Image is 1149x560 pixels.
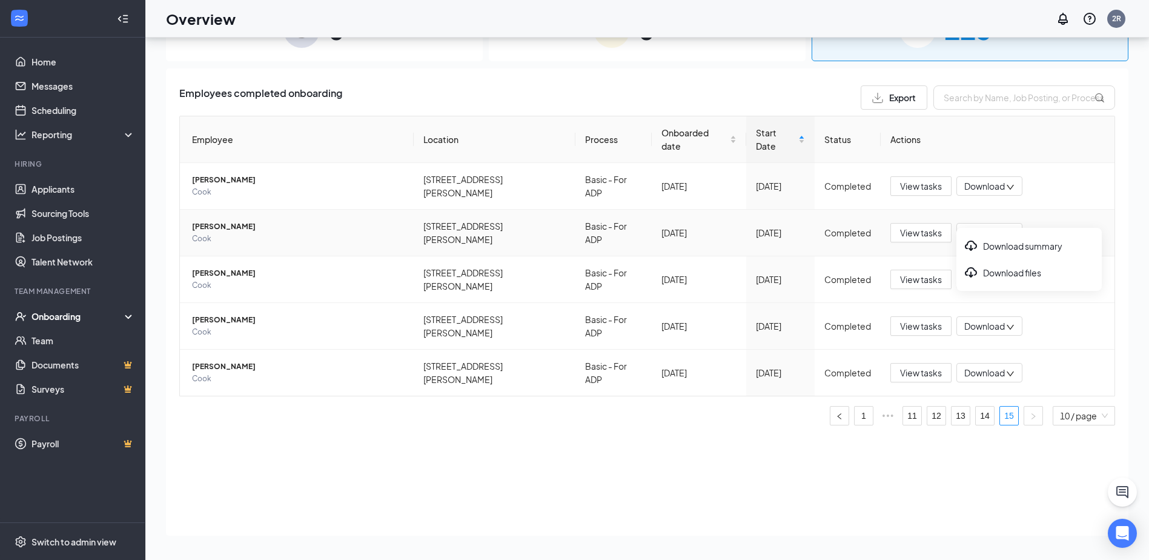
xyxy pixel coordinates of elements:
[652,116,746,163] th: Onboarded date
[192,373,404,385] span: Cook
[900,319,942,333] span: View tasks
[881,116,1114,163] th: Actions
[31,50,135,74] a: Home
[661,179,737,193] div: [DATE]
[31,536,116,548] div: Switch to admin view
[192,186,404,198] span: Cook
[900,366,942,379] span: View tasks
[661,273,737,286] div: [DATE]
[964,265,1094,280] div: Download files
[575,116,652,163] th: Process
[661,126,727,153] span: Onboarded date
[1112,13,1121,24] div: 2R
[15,128,27,141] svg: Analysis
[15,413,133,424] div: Payroll
[854,406,873,425] li: 1
[964,239,978,253] svg: Download
[192,361,404,373] span: [PERSON_NAME]
[1060,407,1108,425] span: 10 / page
[192,326,404,338] span: Cook
[15,310,27,322] svg: UserCheck
[180,116,414,163] th: Employee
[756,366,805,379] div: [DATE]
[890,176,952,196] button: View tasks
[756,319,805,333] div: [DATE]
[192,279,404,292] span: Cook
[964,239,1094,253] div: Download summary
[890,223,952,242] button: View tasks
[890,270,952,289] button: View tasks
[13,12,25,24] svg: WorkstreamLogo
[890,363,952,382] button: View tasks
[1000,407,1018,425] a: 15
[824,179,871,193] div: Completed
[117,13,129,25] svg: Collapse
[575,163,652,210] td: Basic - For ADP
[815,116,881,163] th: Status
[903,407,921,425] a: 11
[964,265,978,280] svg: Download
[1082,12,1097,26] svg: QuestionInfo
[575,303,652,350] td: Basic - For ADP
[15,286,133,296] div: Team Management
[192,233,404,245] span: Cook
[927,407,945,425] a: 12
[1115,485,1130,499] svg: ChatActive
[179,85,342,110] span: Employees completed onboarding
[192,314,404,326] span: [PERSON_NAME]
[31,201,135,225] a: Sourcing Tools
[964,320,1005,333] span: Download
[964,367,1005,379] span: Download
[1030,413,1037,420] span: right
[824,319,871,333] div: Completed
[414,350,575,396] td: [STREET_ADDRESS][PERSON_NAME]
[31,225,135,250] a: Job Postings
[414,116,575,163] th: Location
[192,221,404,233] span: [PERSON_NAME]
[661,319,737,333] div: [DATE]
[1108,478,1137,507] button: ChatActive
[31,128,136,141] div: Reporting
[878,406,898,425] span: •••
[902,406,922,425] li: 11
[31,98,135,122] a: Scheduling
[661,226,737,239] div: [DATE]
[31,377,135,401] a: SurveysCrown
[756,179,805,193] div: [DATE]
[964,180,1005,193] span: Download
[1006,370,1015,378] span: down
[1053,406,1115,425] div: Page Size
[836,413,843,420] span: left
[933,85,1115,110] input: Search by Name, Job Posting, or Process
[575,350,652,396] td: Basic - For ADP
[878,406,898,425] li: Previous 5 Pages
[15,159,133,169] div: Hiring
[31,432,135,456] a: PayrollCrown
[951,406,970,425] li: 13
[414,210,575,256] td: [STREET_ADDRESS][PERSON_NAME]
[414,256,575,303] td: [STREET_ADDRESS][PERSON_NAME]
[31,74,135,98] a: Messages
[1024,406,1043,425] button: right
[824,226,871,239] div: Completed
[975,406,995,425] li: 14
[952,407,970,425] a: 13
[824,366,871,379] div: Completed
[192,174,404,186] span: [PERSON_NAME]
[1006,323,1015,332] span: down
[1108,519,1137,548] div: Open Intercom Messenger
[1024,406,1043,425] li: Next Page
[31,353,135,377] a: DocumentsCrown
[756,126,796,153] span: Start Date
[15,536,27,548] svg: Settings
[756,226,805,239] div: [DATE]
[756,273,805,286] div: [DATE]
[855,407,873,425] a: 1
[889,93,916,102] span: Export
[1056,12,1070,26] svg: Notifications
[31,328,135,353] a: Team
[166,8,236,29] h1: Overview
[900,273,942,286] span: View tasks
[824,273,871,286] div: Completed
